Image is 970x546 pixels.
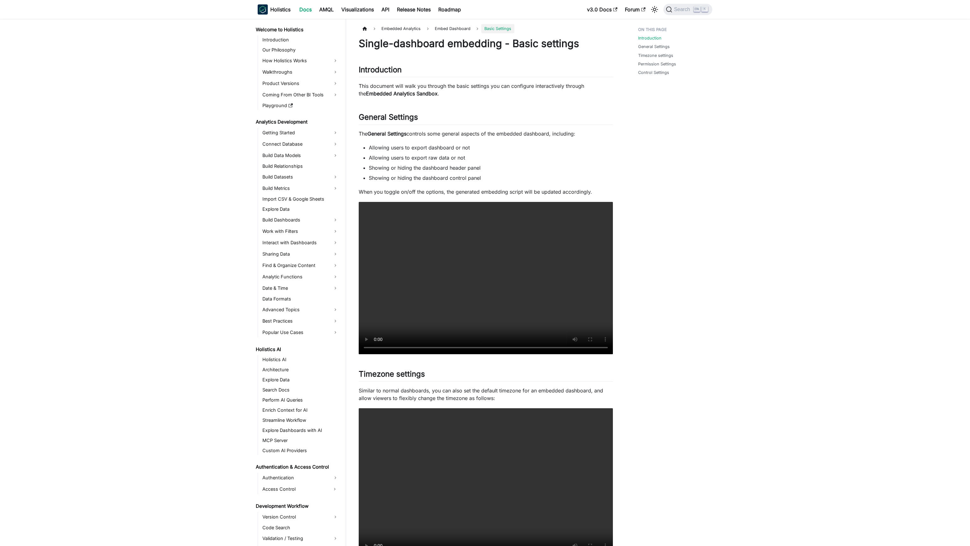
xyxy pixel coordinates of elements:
a: Analytics Development [254,118,340,126]
a: Embed Dashboard [432,24,474,33]
video: Your browser does not support embedding video, but you can . [359,202,613,355]
li: Showing or hiding the dashboard header panel [369,164,613,172]
a: Control Settings [638,70,669,76]
a: Holistics AI [260,355,340,364]
a: Visualizations [338,4,378,15]
a: Getting Started [260,128,340,138]
a: API [378,4,393,15]
a: MCP Server [260,436,340,445]
a: Introduction [260,35,340,44]
a: Playground [260,101,340,110]
a: Explore Dashboards with AI [260,426,340,435]
a: Roadmap [434,4,465,15]
a: Date & Time [260,283,340,293]
a: Analytic Functions [260,272,340,282]
a: Introduction [638,35,662,41]
span: Embedded Analytics [378,24,424,33]
a: Walkthroughs [260,67,340,77]
a: Build Metrics [260,183,340,193]
a: Release Notes [393,4,434,15]
button: Search (Ctrl+K) [663,4,712,15]
li: Showing or hiding the dashboard control panel [369,174,613,182]
a: Find & Organize Content [260,260,340,270]
a: Popular Use Cases [260,327,340,337]
a: Perform AI Queries [260,396,340,404]
button: Switch between dark and light mode (currently light mode) [650,4,660,15]
a: Custom AI Providers [260,446,340,455]
p: This document will walk you through the basic settings you can configure interactively through the . [359,82,613,97]
a: Forum [621,4,649,15]
a: Explore Data [260,375,340,384]
a: General Settings [638,44,670,50]
a: Development Workflow [254,502,340,511]
p: Similar to normal dashboards, you can also set the default timezone for an embedded dashboard, an... [359,387,613,402]
a: Our Philosophy [260,45,340,54]
a: Explore Data [260,205,340,214]
li: Allowing users to export dashboard or not [369,144,613,151]
a: Home page [359,24,371,33]
a: Authentication [260,473,340,483]
a: AMQL [315,4,338,15]
a: Build Dashboards [260,215,340,225]
a: Permission Settings [638,61,676,67]
nav: Docs sidebar [251,19,346,546]
a: Best Practices [260,316,340,326]
strong: Embedded Analytics Sandbox [366,90,438,97]
li: Allowing users to export raw data or not [369,154,613,161]
a: Streamline Workflow [260,416,340,425]
h2: Introduction [359,65,613,77]
a: How Holistics Works [260,56,340,66]
a: v3.0 Docs [583,4,621,15]
a: Product Versions [260,78,340,88]
a: Access Control [260,484,329,494]
p: The controls some general aspects of the embedded dashboard, including: [359,130,613,137]
strong: General Settings [368,130,406,137]
span: Basic Settings [481,24,514,33]
span: Embed Dashboard [435,26,470,31]
a: Build Datasets [260,172,340,182]
a: Connect Database [260,139,340,149]
a: Timezone settings [638,52,673,58]
a: Docs [296,4,315,15]
nav: Breadcrumbs [359,24,613,33]
p: When you toggle on/off the options, the generated embedding script will be updated accordingly. [359,188,613,196]
a: HolisticsHolistics [258,4,290,15]
span: Search [672,7,694,12]
a: Authentication & Access Control [254,463,340,471]
a: Build Relationships [260,162,340,171]
a: Interact with Dashboards [260,238,340,248]
a: Version Control [260,512,340,522]
a: Welcome to Holistics [254,25,340,34]
a: Architecture [260,365,340,374]
a: Code Search [260,523,340,532]
b: Holistics [270,6,290,13]
a: Enrich Context for AI [260,406,340,415]
button: Expand sidebar category 'Access Control' [329,484,340,494]
h1: Single-dashboard embedding - Basic settings [359,37,613,50]
kbd: K [702,6,708,12]
a: Coming From Other BI Tools [260,90,340,100]
a: Build Data Models [260,150,340,161]
h2: Timezone settings [359,369,613,381]
a: Sharing Data [260,249,340,259]
a: Holistics AI [254,345,340,354]
a: Work with Filters [260,226,340,236]
a: Data Formats [260,294,340,303]
a: Advanced Topics [260,305,340,315]
a: Validation / Testing [260,533,340,543]
a: Search Docs [260,385,340,394]
h2: General Settings [359,112,613,124]
a: Import CSV & Google Sheets [260,195,340,203]
img: Holistics [258,4,268,15]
